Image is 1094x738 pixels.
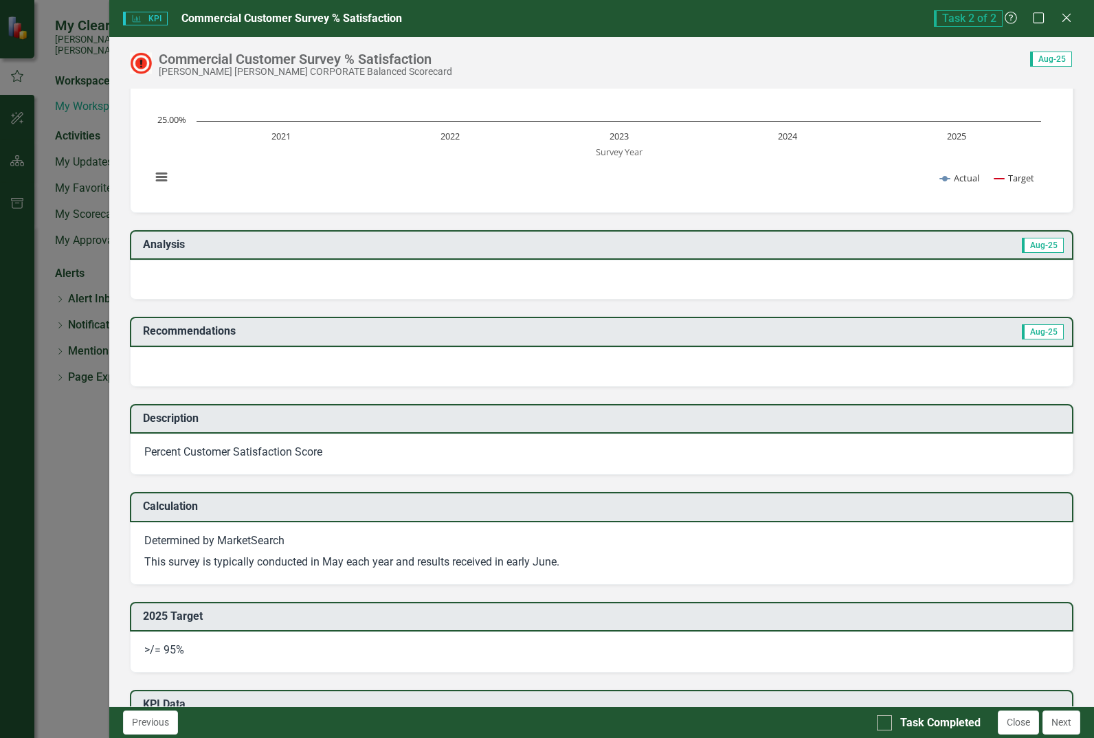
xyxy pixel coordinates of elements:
div: [PERSON_NAME] [PERSON_NAME] CORPORATE Balanced Scorecard [159,67,452,77]
span: Percent Customer Satisfaction Score ​ [144,445,325,458]
div: Task Completed [900,715,981,731]
button: Show Target [994,172,1035,184]
button: Show Actual [940,172,979,184]
button: Close [998,711,1039,735]
span: Commercial Customer Survey % Satisfaction​ [181,12,402,25]
text: 2023 [610,130,629,142]
h3: 2025 Target [143,610,1065,623]
span: Task 2 of 2 [934,10,1003,27]
span: Aug-25 [1022,238,1064,253]
h3: Calculation [143,500,1065,513]
text: 2024 [779,130,799,142]
text: 2021 [271,130,291,142]
p: This survey is typically conducted in May each year and results received in early June. [144,552,1059,570]
h3: Analysis [143,238,596,251]
span: >/= 95% [144,643,184,656]
text: 25.00% [157,113,186,126]
h3: Recommendations [143,325,772,337]
h3: KPI Data [143,698,1065,711]
h3: Description [143,412,1065,425]
text: 2025 [947,130,966,142]
text: Survey Year [596,146,643,158]
span: Aug-25 [1022,324,1064,339]
div: Commercial Customer Survey % Satisfaction​ [159,52,452,67]
span: Aug-25 [1030,52,1072,67]
p: Determined by MarketSearch [144,533,1059,552]
button: Previous [123,711,178,735]
button: View chart menu, Chart [152,168,171,187]
img: Not Meeting Target [130,52,152,74]
button: Next [1042,711,1080,735]
text: 2022 [440,130,460,142]
span: KPI [123,12,167,25]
